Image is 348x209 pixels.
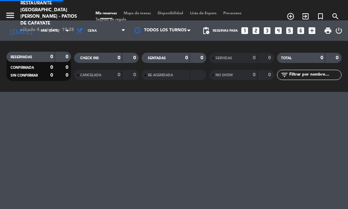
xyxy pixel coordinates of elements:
[202,27,210,35] span: pending_actions
[11,74,38,77] span: SIN CONFIRMAR
[268,55,272,60] strong: 0
[215,74,233,77] span: NO SHOW
[213,29,238,33] span: Reservas para
[11,66,34,69] span: CONFIRMADA
[154,12,187,15] span: Disponibilidad
[331,12,340,20] i: search
[220,12,245,15] span: Pre-acceso
[286,12,295,20] i: add_circle_outline
[281,57,292,60] span: TOTAL
[240,26,249,35] i: looks_one
[289,71,341,79] input: Filtrar por nombre...
[118,73,120,77] strong: 0
[118,55,120,60] strong: 0
[50,65,53,70] strong: 0
[187,12,220,15] span: Lista de Espera
[268,73,272,77] strong: 0
[274,26,283,35] i: looks_4
[285,26,294,35] i: looks_5
[335,20,343,41] div: LOG OUT
[280,71,289,79] i: filter_list
[308,26,316,35] i: add_box
[320,55,323,60] strong: 0
[80,74,101,77] span: CANCELADA
[185,55,188,60] strong: 0
[66,73,70,78] strong: 0
[5,24,37,37] i: [DATE]
[50,54,53,59] strong: 0
[133,73,137,77] strong: 0
[215,57,232,60] span: SERVIDAS
[80,57,99,60] span: CHECK INS
[263,26,272,35] i: looks_3
[88,29,97,33] span: Cena
[324,27,332,35] span: print
[253,55,256,60] strong: 0
[251,26,260,35] i: looks_two
[11,55,32,59] span: RESERVADAS
[296,26,305,35] i: looks_6
[336,55,340,60] strong: 0
[316,12,325,20] i: turned_in_not
[120,12,154,15] span: Mapa de mesas
[5,10,15,23] button: menu
[253,73,256,77] strong: 0
[92,12,120,15] span: Mis reservas
[63,27,71,35] i: arrow_drop_down
[301,12,310,20] i: exit_to_app
[133,55,137,60] strong: 0
[201,55,205,60] strong: 0
[50,73,53,78] strong: 0
[335,27,343,35] i: power_settings_new
[66,65,70,70] strong: 0
[92,18,130,21] span: Tarjetas de regalo
[148,74,173,77] span: RE AGENDADA
[5,10,15,20] i: menu
[148,57,166,60] span: SENTADAS
[66,54,70,59] strong: 0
